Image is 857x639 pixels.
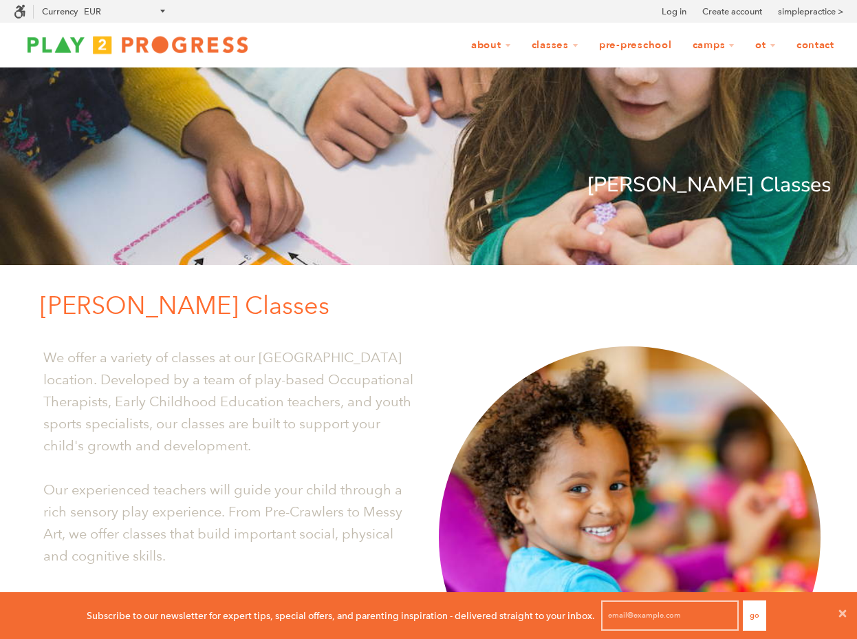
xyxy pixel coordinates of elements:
[684,32,744,59] a: Camps
[662,5,686,19] a: Log in
[43,346,418,457] p: We offer a variety of classes at our [GEOGRAPHIC_DATA] location. Developed by a team of play-base...
[14,31,261,59] img: Play2Progress logo
[523,32,587,59] a: Classes
[87,608,595,623] p: Subscribe to our newsletter for expert tips, special offers, and parenting inspiration - delivere...
[42,6,78,17] label: Currency
[788,32,843,59] a: Contact
[40,286,831,326] p: [PERSON_NAME] Classes
[746,32,785,59] a: OT
[26,169,831,202] p: [PERSON_NAME] Classes
[43,479,418,567] p: Our experienced teachers will guide your child through a rich sensory play experience. From Pre-C...
[702,5,762,19] a: Create account
[743,600,766,631] button: Go
[601,600,739,631] input: email@example.com
[590,32,681,59] a: Pre-Preschool
[778,5,843,19] a: simplepractice >
[462,32,520,59] a: About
